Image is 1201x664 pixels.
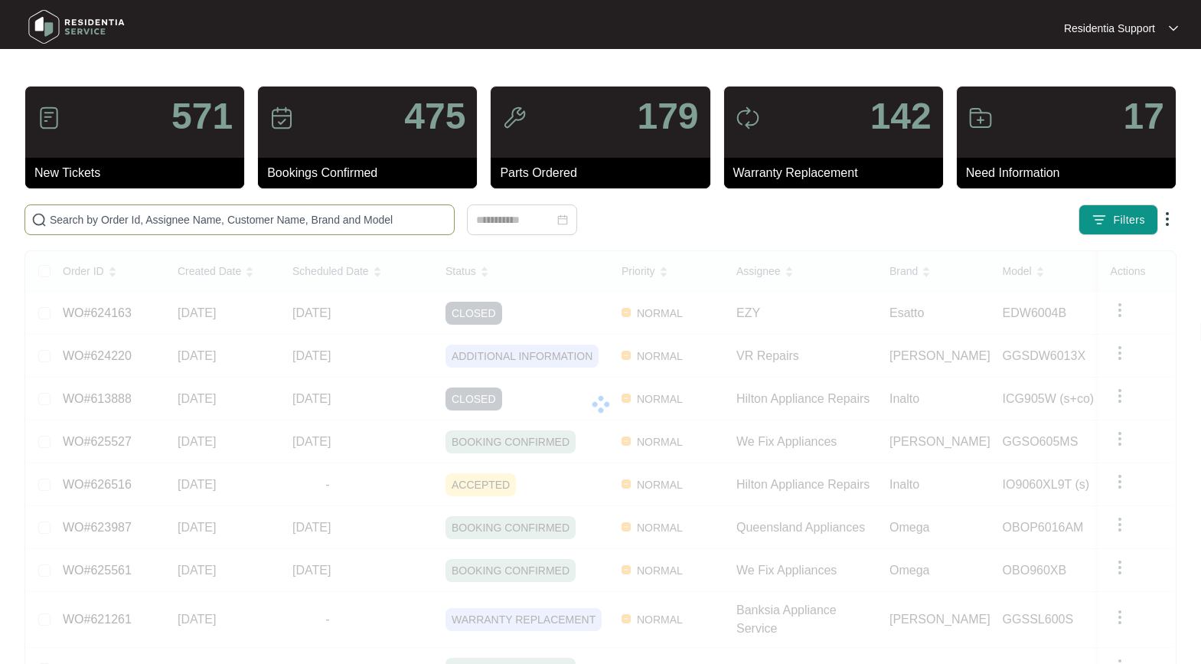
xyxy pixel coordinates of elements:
img: icon [736,106,760,130]
img: residentia service logo [23,4,130,50]
img: icon [968,106,993,130]
img: search-icon [31,212,47,227]
p: 17 [1124,98,1164,135]
p: 571 [171,98,233,135]
img: filter icon [1092,212,1107,227]
p: Bookings Confirmed [267,164,477,182]
img: dropdown arrow [1169,25,1178,32]
span: Filters [1113,212,1145,228]
p: Parts Ordered [500,164,710,182]
p: Residentia Support [1064,21,1155,36]
p: Warranty Replacement [733,164,943,182]
p: Need Information [966,164,1176,182]
img: icon [269,106,294,130]
p: 142 [870,98,932,135]
img: icon [502,106,527,130]
img: dropdown arrow [1158,210,1177,228]
button: filter iconFilters [1079,204,1158,235]
p: New Tickets [34,164,244,182]
p: 475 [404,98,465,135]
input: Search by Order Id, Assignee Name, Customer Name, Brand and Model [50,211,448,228]
img: icon [37,106,61,130]
p: 179 [637,98,698,135]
